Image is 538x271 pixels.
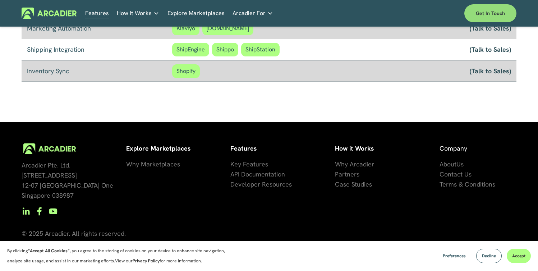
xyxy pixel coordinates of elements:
[167,8,225,19] a: Explore Marketplaces
[49,207,58,216] a: YouTube
[464,4,516,22] a: Get in touch
[476,249,502,263] button: Decline
[22,161,113,199] span: Arcadier Pte. Ltd. [STREET_ADDRESS] 12-07 [GEOGRAPHIC_DATA] One Singapore 038987
[335,179,343,189] a: Ca
[343,180,372,188] span: se Studies
[27,23,172,33] div: Marketing Automation
[233,8,273,19] a: folder dropdown
[470,45,511,54] a: (Talk to Sales)
[502,236,538,271] iframe: Chat Widget
[126,159,180,169] a: Why Marketplaces
[85,8,109,19] a: Features
[22,8,77,19] img: Arcadier
[230,144,257,152] strong: Features
[27,45,172,55] div: Shipping Integration
[456,160,464,168] span: Us
[27,66,172,76] div: Inventory Sync
[335,160,374,168] span: Why Arcadier
[212,43,238,56] span: Shippo
[133,258,160,264] a: Privacy Policy
[482,253,496,259] span: Decline
[343,179,372,189] a: se Studies
[126,160,180,168] span: Why Marketplaces
[230,180,292,188] span: Developer Resources
[35,207,44,216] a: Facebook
[22,229,126,238] span: © 2025 Arcadier. All rights reserved.
[172,64,200,78] span: Shopify
[443,253,466,259] span: Preferences
[335,180,343,188] span: Ca
[230,160,268,168] span: Key Features
[233,8,266,18] span: Arcadier For
[230,170,285,178] span: API Documentation
[339,170,359,178] span: artners
[117,8,159,19] a: folder dropdown
[335,144,374,152] strong: How it Works
[230,169,285,179] a: API Documentation
[440,179,495,189] a: Terms & Conditions
[172,22,199,35] span: Klaviyo
[335,169,339,179] a: P
[22,207,30,216] a: LinkedIn
[28,248,70,254] strong: “Accept All Cookies”
[202,22,253,35] span: [DOMAIN_NAME]
[339,169,359,179] a: artners
[172,43,209,56] span: ShipEngine
[335,170,339,178] span: P
[440,144,467,152] span: Company
[126,144,190,152] strong: Explore Marketplaces
[230,159,268,169] a: Key Features
[241,43,280,56] span: ShipStation
[230,179,292,189] a: Developer Resources
[440,169,472,179] a: Contact Us
[7,246,241,266] p: By clicking , you agree to the storing of cookies on your device to enhance site navigation, anal...
[470,24,511,32] a: (Talk to Sales)
[440,180,495,188] span: Terms & Conditions
[440,170,472,178] span: Contact Us
[440,159,456,169] a: About
[117,8,152,18] span: How It Works
[437,249,471,263] button: Preferences
[335,159,374,169] a: Why Arcadier
[440,160,456,168] span: About
[470,66,511,75] a: (Talk to Sales)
